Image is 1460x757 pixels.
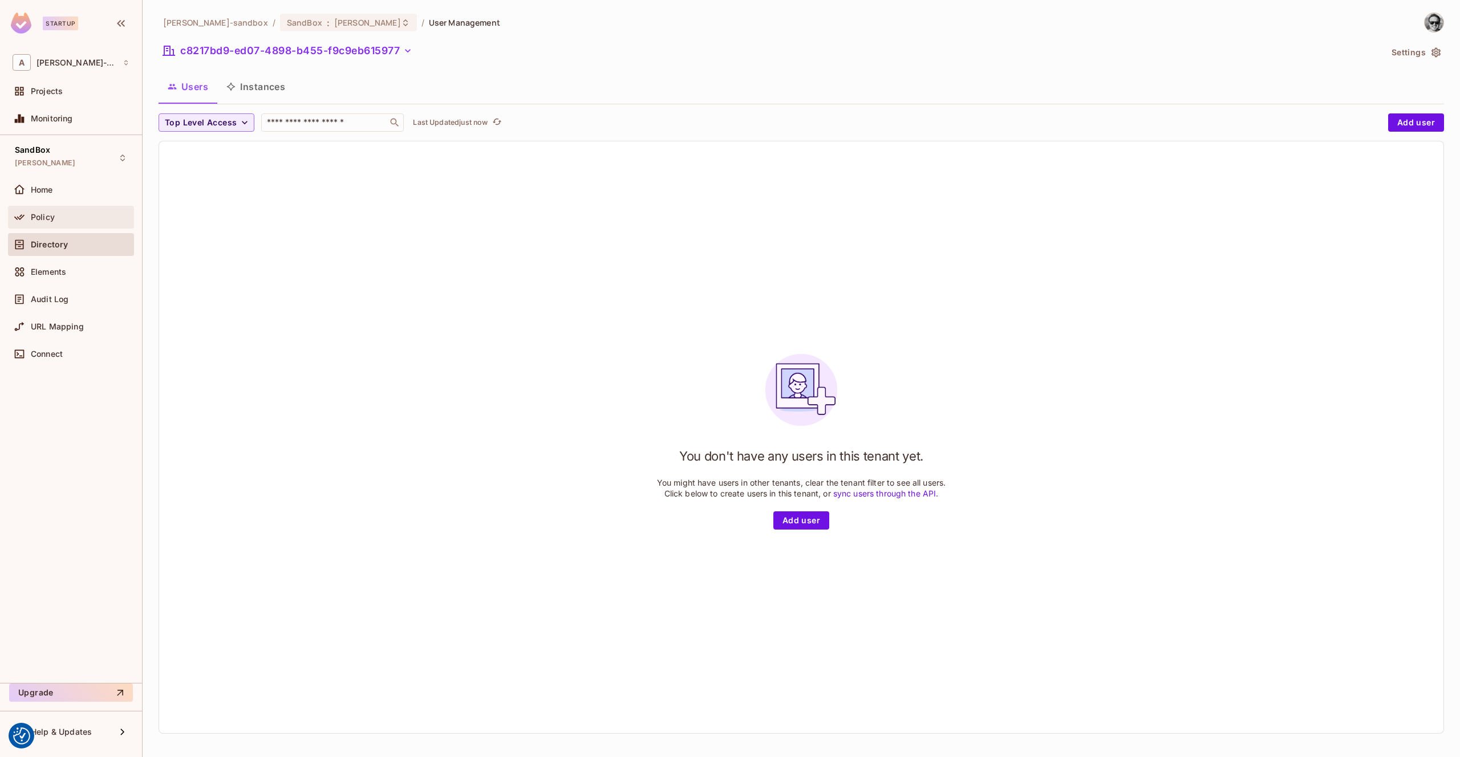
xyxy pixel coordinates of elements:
[165,116,237,130] span: Top Level Access
[334,17,401,28] span: [PERSON_NAME]
[13,727,30,744] img: Revisit consent button
[1388,113,1444,132] button: Add user
[1425,13,1443,32] img: James Duncan
[15,145,50,154] span: SandBox
[15,158,75,168] span: [PERSON_NAME]
[159,42,417,60] button: c8217bd9-ed07-4898-b455-f9c9eb615977
[31,349,63,359] span: Connect
[287,17,322,28] span: SandBox
[159,72,217,101] button: Users
[326,18,330,27] span: :
[492,117,502,128] span: refresh
[31,267,66,276] span: Elements
[31,213,55,222] span: Policy
[413,118,488,127] p: Last Updated just now
[31,87,63,96] span: Projects
[36,58,117,67] span: Workspace: alex-trustflight-sandbox
[13,727,30,744] button: Consent Preferences
[421,17,424,28] li: /
[31,240,68,249] span: Directory
[31,322,84,331] span: URL Mapping
[31,114,73,123] span: Monitoring
[43,17,78,30] div: Startup
[488,116,504,129] span: Click to refresh data
[31,185,53,194] span: Home
[273,17,275,28] li: /
[11,13,31,34] img: SReyMgAAAABJRU5ErkJggg==
[679,447,923,465] h1: You don't have any users in this tenant yet.
[833,489,939,498] a: sync users through the API.
[773,511,829,530] button: Add user
[31,727,92,736] span: Help & Updates
[217,72,294,101] button: Instances
[657,477,946,499] p: You might have users in other tenants, clear the tenant filter to see all users. Click below to c...
[429,17,500,28] span: User Management
[13,54,31,71] span: A
[1387,43,1444,62] button: Settings
[9,683,133,702] button: Upgrade
[163,17,268,28] span: the active workspace
[31,295,68,304] span: Audit Log
[159,113,254,132] button: Top Level Access
[490,116,504,129] button: refresh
